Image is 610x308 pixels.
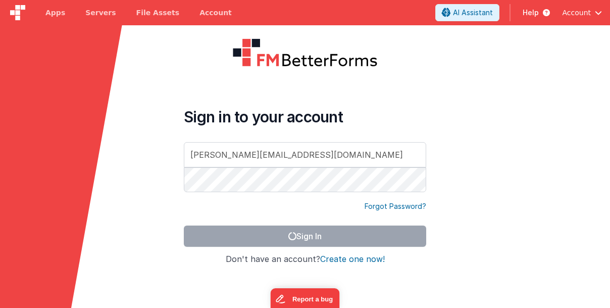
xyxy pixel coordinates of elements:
[184,142,426,167] input: Email Address
[365,201,426,211] a: Forgot Password?
[136,8,180,18] span: File Assets
[562,8,591,18] span: Account
[184,255,426,264] h4: Don't have an account?
[85,8,116,18] span: Servers
[184,226,426,247] button: Sign In
[45,8,65,18] span: Apps
[562,8,602,18] button: Account
[184,108,426,126] h4: Sign in to your account
[453,8,493,18] span: AI Assistant
[523,8,539,18] span: Help
[435,4,499,21] button: AI Assistant
[320,255,385,264] button: Create one now!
